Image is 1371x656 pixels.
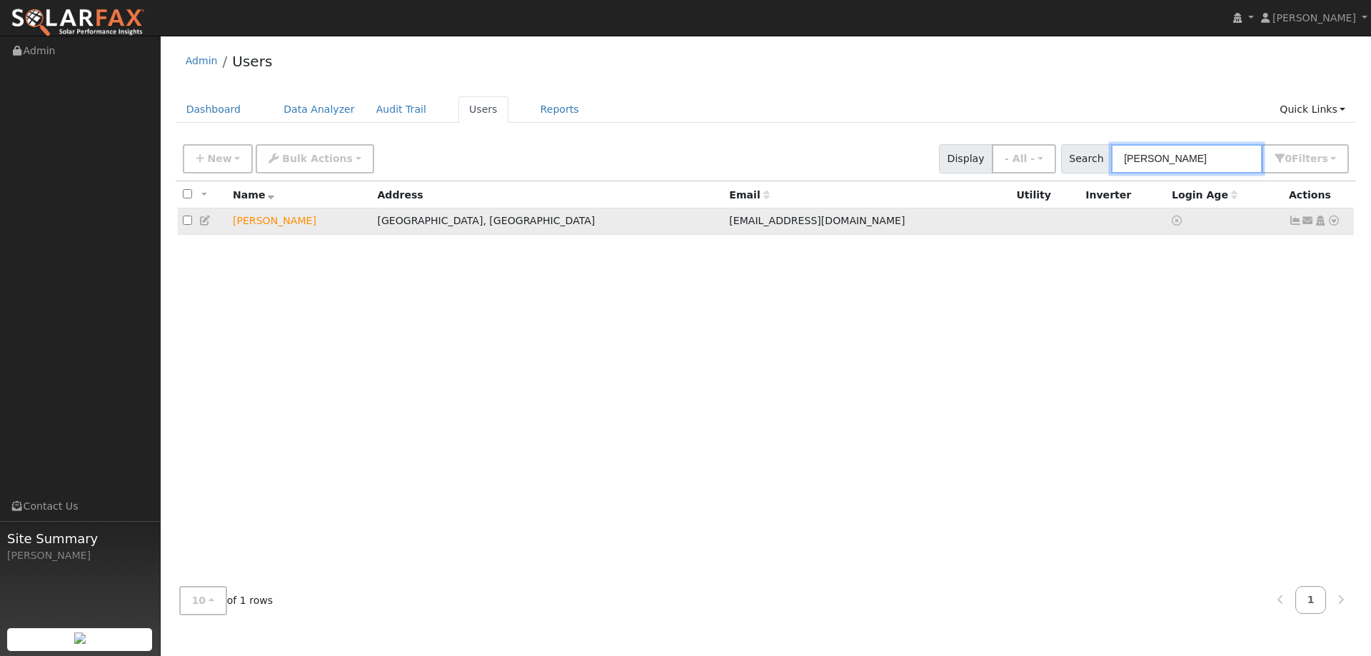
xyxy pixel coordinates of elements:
a: Not connected [1289,215,1302,226]
a: Admin [186,55,218,66]
a: Users [232,53,272,70]
button: - All - [992,144,1056,173]
span: Days since last login [1172,189,1237,201]
a: Dashboard [176,96,252,123]
a: Tcauge@gmail.com [1302,213,1315,228]
span: Name [233,189,275,201]
button: New [183,144,253,173]
span: [EMAIL_ADDRESS][DOMAIN_NAME] [729,215,905,226]
div: Inverter [1085,188,1162,203]
span: Site Summary [7,529,153,548]
span: New [207,153,231,164]
td: [GEOGRAPHIC_DATA], [GEOGRAPHIC_DATA] [372,208,724,235]
button: 0Filters [1262,144,1349,173]
a: Reports [530,96,590,123]
input: Search [1111,144,1262,173]
span: s [1322,153,1327,164]
div: [PERSON_NAME] [7,548,153,563]
a: Edit User [199,215,212,226]
span: Display [939,144,993,173]
div: Utility [1016,188,1075,203]
a: Quick Links [1269,96,1356,123]
span: Email [729,189,769,201]
td: Lead [228,208,372,235]
span: Filter [1292,153,1328,164]
a: Login As [1314,215,1327,226]
div: Actions [1289,188,1349,203]
button: Bulk Actions [256,144,373,173]
span: of 1 rows [179,586,273,615]
a: No login access [1172,215,1185,226]
button: 10 [179,586,227,615]
span: Bulk Actions [282,153,353,164]
img: retrieve [74,632,86,644]
a: 1 [1295,586,1327,614]
a: Data Analyzer [273,96,366,123]
a: Users [458,96,508,123]
div: Address [377,188,719,203]
span: 10 [192,595,206,606]
a: Audit Trail [366,96,437,123]
a: Other actions [1327,213,1340,228]
span: [PERSON_NAME] [1272,12,1356,24]
span: Search [1061,144,1112,173]
img: SolarFax [11,8,145,38]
